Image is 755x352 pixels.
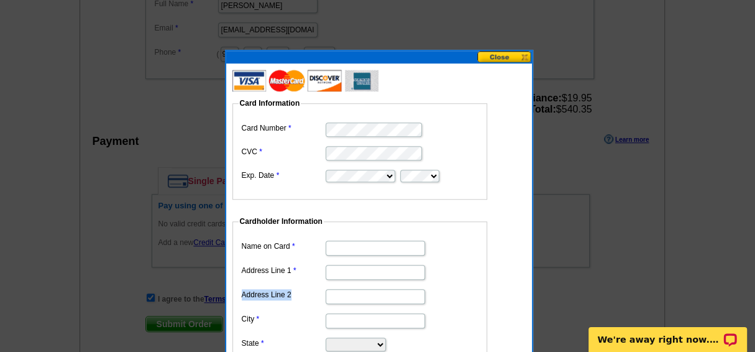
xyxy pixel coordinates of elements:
[242,123,324,134] label: Card Number
[242,170,324,181] label: Exp. Date
[242,289,324,300] label: Address Line 2
[232,70,378,91] img: acceptedCards.gif
[242,265,324,276] label: Address Line 1
[242,146,324,157] label: CVC
[242,241,324,252] label: Name on Card
[242,313,324,325] label: City
[239,98,301,109] legend: Card Information
[242,338,324,349] label: State
[239,216,324,227] legend: Cardholder Information
[580,313,755,352] iframe: LiveChat chat widget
